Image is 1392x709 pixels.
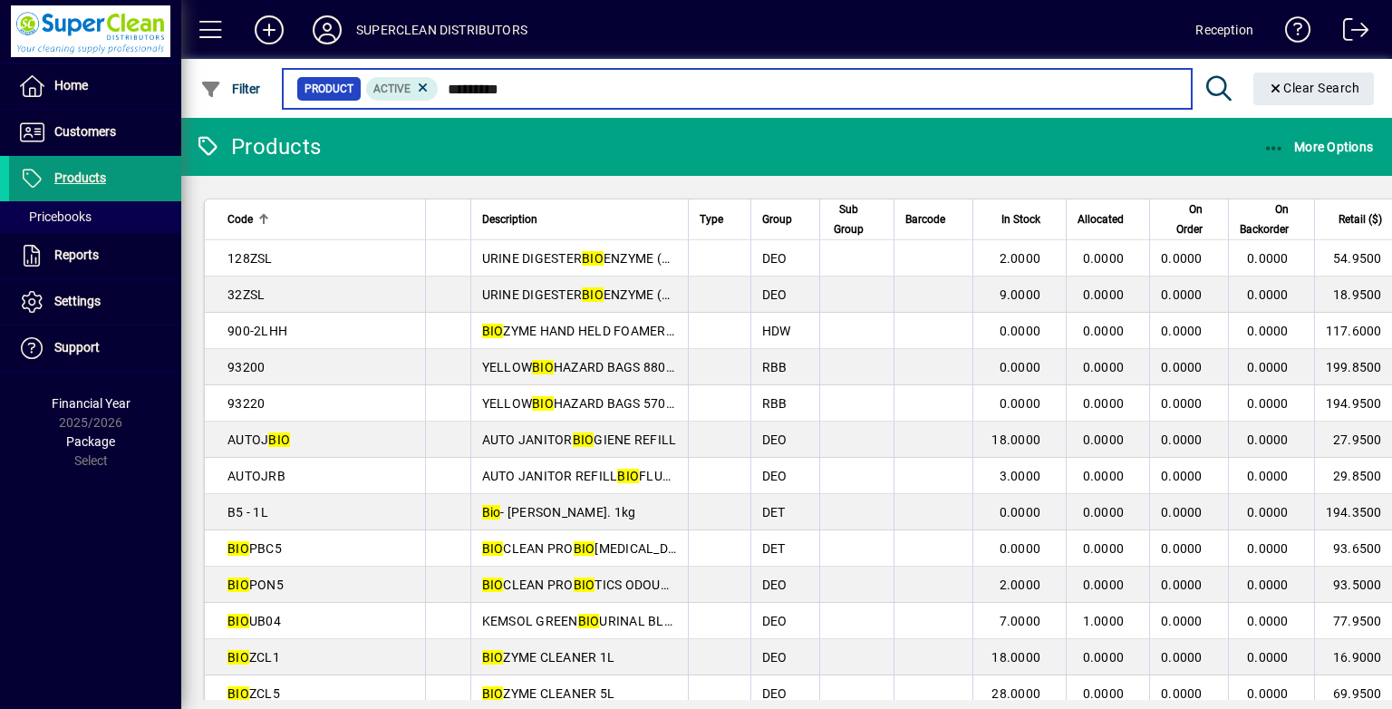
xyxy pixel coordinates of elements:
span: 0.0000 [1161,614,1203,628]
span: Retail ($) [1339,209,1382,229]
span: 0.0000 [1247,541,1289,556]
span: PON5 [227,578,284,592]
span: Clear Search [1268,81,1360,95]
span: 900-2LHH [227,324,287,338]
span: Sub Group [831,199,867,239]
a: Settings [9,279,181,325]
em: BIO [582,287,604,302]
button: Filter [196,73,266,105]
span: DEO [762,686,788,701]
div: Barcode [905,209,962,229]
span: DEO [762,614,788,628]
span: Products [54,170,106,185]
span: 0.0000 [1247,505,1289,520]
span: 0.0000 [1161,686,1203,701]
span: DEO [762,469,788,483]
span: UB04 [227,614,281,628]
span: Filter [200,82,261,96]
span: Customers [54,124,116,139]
span: 0.0000 [1083,469,1125,483]
span: CLEAN PRO [MEDICAL_DATA] BATHROOM CLEANER CONC. 5LT. [482,541,896,556]
span: More Options [1263,140,1374,154]
div: On Order [1161,199,1219,239]
em: BIO [578,614,600,628]
em: BIO [227,650,249,665]
span: 9.0000 [1000,287,1041,302]
span: ZYME CLEANER 5L [482,686,615,701]
span: Active [373,83,411,95]
span: ZYME CLEANER 1L [482,650,615,665]
div: Allocated [1078,209,1140,229]
span: Allocated [1078,209,1124,229]
span: CLEAN PRO TICS ODOUR NEUTRALISER 5LT [482,578,779,592]
span: Reports [54,248,99,262]
div: In Stock [984,209,1057,229]
span: PBC5 [227,541,282,556]
button: Clear [1253,73,1375,105]
span: YELLOW HAZARD BAGS 570X880 X50mc (500) [482,396,776,411]
span: 0.0000 [1247,287,1289,302]
span: ZCL1 [227,650,280,665]
div: Description [482,209,677,229]
span: 0.0000 [1083,505,1125,520]
span: Pricebooks [18,209,92,224]
span: 0.0000 [1247,324,1289,338]
span: 0.0000 [1083,578,1125,592]
span: Group [762,209,792,229]
div: On Backorder [1240,199,1305,239]
span: 18.0000 [991,650,1040,665]
span: 3.0000 [1000,469,1041,483]
em: BIO [574,578,595,592]
a: Home [9,63,181,109]
span: ZYME HAND HELD FOAMER UNIT. [482,324,701,338]
span: 0.0000 [1161,324,1203,338]
span: Description [482,209,537,229]
em: BIO [227,686,249,701]
span: RBB [762,360,788,374]
a: Logout [1329,4,1369,63]
div: Products [195,132,321,161]
em: BIO [482,578,504,592]
span: YELLOW HAZARD BAGS 880x1360 X50mc (200) [482,360,781,374]
em: BIO [227,614,249,628]
span: 0.0000 [1247,251,1289,266]
span: 93200 [227,360,265,374]
span: 0.0000 [1000,541,1041,556]
span: 0.0000 [1161,251,1203,266]
em: Bio [482,505,501,520]
div: SUPERCLEAN DISTRIBUTORS [356,15,527,44]
span: AUTOJRB [227,469,285,483]
span: 7.0000 [1000,614,1041,628]
em: BIO [573,432,594,447]
span: 0.0000 [1247,360,1289,374]
em: BIO [582,251,604,266]
em: BIO [227,578,249,592]
span: Settings [54,294,101,308]
span: AUTO JANITOR GIENE REFILL [482,432,677,447]
span: AUTOJ [227,432,290,447]
button: Profile [298,14,356,46]
span: DEO [762,578,788,592]
div: Reception [1195,15,1253,44]
span: 0.0000 [1161,432,1203,447]
a: Knowledge Base [1271,4,1311,63]
span: On Backorder [1240,199,1289,239]
span: 0.0000 [1083,396,1125,411]
span: 0.0000 [1000,505,1041,520]
button: Add [240,14,298,46]
a: Reports [9,233,181,278]
span: On Order [1161,199,1203,239]
span: 0.0000 [1161,505,1203,520]
span: Financial Year [52,396,130,411]
span: 0.0000 [1161,469,1203,483]
div: Sub Group [831,199,884,239]
span: DEO [762,287,788,302]
span: 0.0000 [1083,251,1125,266]
span: 28.0000 [991,686,1040,701]
span: 0.0000 [1161,396,1203,411]
span: DET [762,505,786,520]
span: 0.0000 [1161,360,1203,374]
span: 0.0000 [1161,541,1203,556]
span: 0.0000 [1247,686,1289,701]
span: 0.0000 [1247,396,1289,411]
